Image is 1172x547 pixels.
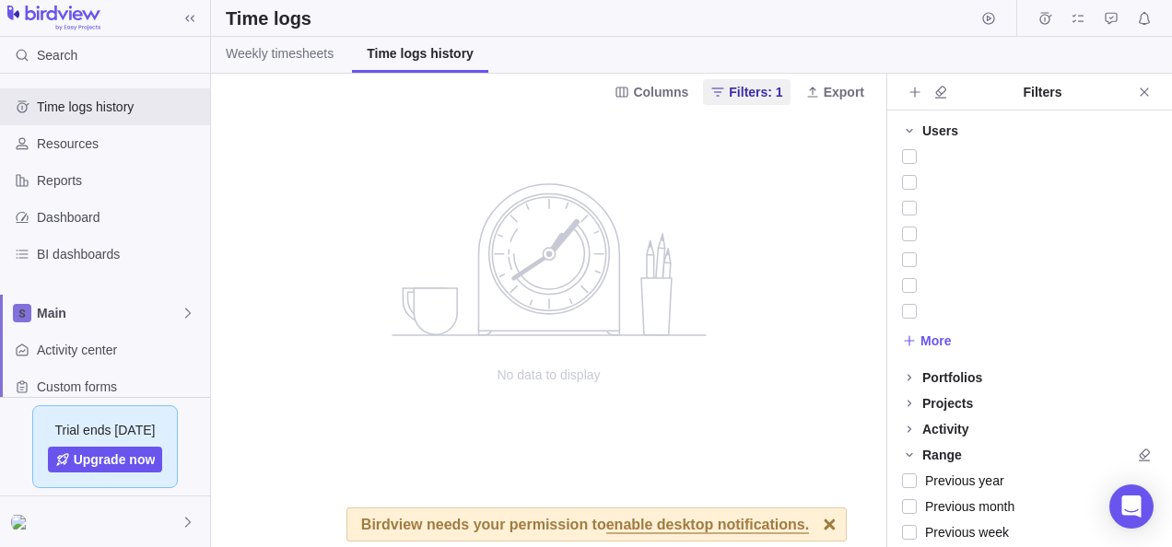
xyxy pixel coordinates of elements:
a: My assignments [1065,14,1091,29]
div: Range [922,446,962,464]
span: BI dashboards [37,245,203,263]
span: Export [824,83,864,101]
span: Time logs history [367,44,474,63]
a: Approval requests [1098,14,1124,29]
span: Filters: 1 [729,83,782,101]
span: Custom forms [37,378,203,396]
span: Resources [37,134,203,153]
div: Open Intercom Messenger [1109,484,1154,529]
span: More [902,328,951,354]
span: Columns [607,79,696,105]
span: enable desktop notifications. [606,518,809,534]
h2: Time logs [226,6,311,31]
span: Time logs history [37,98,203,116]
span: Previous week [917,519,1009,545]
span: Approval requests [1098,6,1124,31]
div: Birdview needs your permission to [361,508,809,541]
a: Notifications [1131,14,1157,29]
span: Dashboard [37,208,203,227]
img: Show [11,515,33,530]
span: My assignments [1065,6,1091,31]
a: Time logs [1032,14,1058,29]
span: Columns [633,83,688,101]
div: Activity [922,420,969,438]
span: Clear all filters [1131,442,1157,468]
span: Trial ends [DATE] [55,421,156,439]
span: Clear all filters [928,79,954,105]
span: Activity center [37,341,203,359]
span: More [920,332,951,350]
span: Previous month [917,494,1014,519]
span: Time logs [1032,6,1058,31]
span: Reports [37,171,203,190]
a: Upgrade now [48,447,163,472]
span: Notifications [1131,6,1157,31]
span: Main [37,304,181,322]
span: Upgrade now [74,450,156,469]
div: Users [922,122,958,140]
span: Add filters [902,79,928,105]
span: Weekly timesheets [226,44,334,63]
img: logo [7,6,100,31]
span: Filters: 1 [703,79,790,105]
span: Search [37,46,77,64]
div: no data to show [365,110,733,547]
span: Start timer [976,6,1002,31]
div: Projects [922,394,973,413]
span: No data to display [365,366,733,384]
div: Portfolios [922,368,982,387]
span: Previous year [917,468,1004,494]
a: Time logs history [352,37,488,73]
div: Filters [954,83,1131,101]
span: Close [1131,79,1157,105]
a: Weekly timesheets [211,37,348,73]
span: Export [798,79,872,105]
div: Briti Mazumder [11,511,33,533]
